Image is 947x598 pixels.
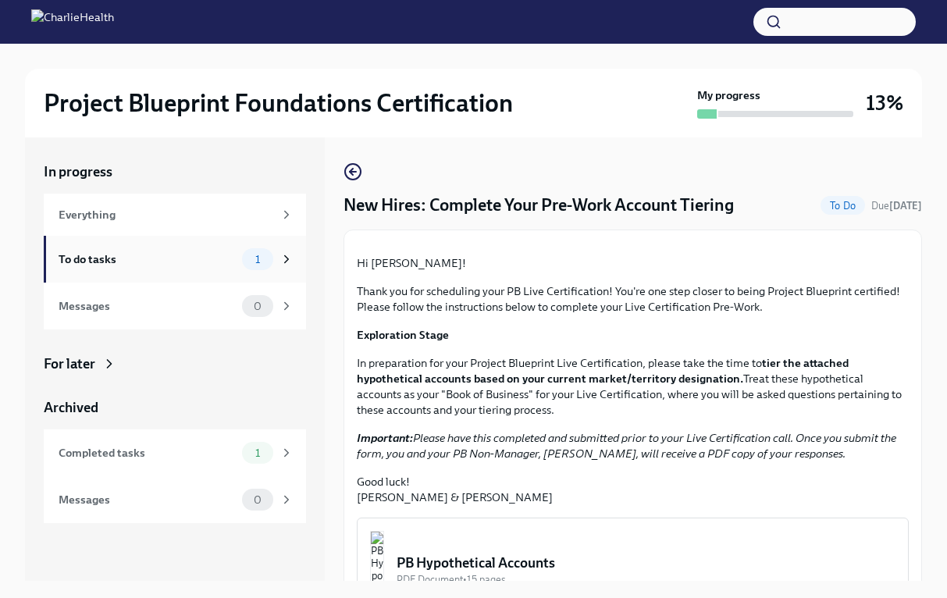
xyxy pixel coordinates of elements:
a: For later [44,354,306,373]
p: Good luck! [PERSON_NAME] & [PERSON_NAME] [357,474,909,505]
h3: 13% [866,89,903,117]
a: Everything [44,194,306,236]
span: To Do [821,200,865,212]
div: Messages [59,491,236,508]
span: 1 [246,447,269,459]
div: PB Hypothetical Accounts [397,554,895,572]
div: Everything [59,206,273,223]
span: 0 [244,494,271,506]
div: Messages [59,297,236,315]
a: Messages0 [44,476,306,523]
div: PDF Document • 15 pages [397,572,895,587]
h2: Project Blueprint Foundations Certification [44,87,513,119]
em: Please have this completed and submitted prior to your Live Certification call. Once you submit t... [357,431,896,461]
div: For later [44,354,95,373]
a: Completed tasks1 [44,429,306,476]
span: 1 [246,254,269,265]
strong: Important: [357,431,413,445]
div: Completed tasks [59,444,236,461]
p: Thank you for scheduling your PB Live Certification! You're one step closer to being Project Blue... [357,283,909,315]
a: In progress [44,162,306,181]
a: Messages0 [44,283,306,329]
strong: Exploration Stage [357,328,449,342]
span: 0 [244,301,271,312]
strong: [DATE] [889,200,922,212]
a: Archived [44,398,306,417]
p: In preparation for your Project Blueprint Live Certification, please take the time to Treat these... [357,355,909,418]
span: October 20th, 2025 10:00 [871,198,922,213]
strong: My progress [697,87,760,103]
h4: New Hires: Complete Your Pre-Work Account Tiering [344,194,734,217]
img: CharlieHealth [31,9,114,34]
a: To do tasks1 [44,236,306,283]
span: Due [871,200,922,212]
div: To do tasks [59,251,236,268]
p: Hi [PERSON_NAME]! [357,255,909,271]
